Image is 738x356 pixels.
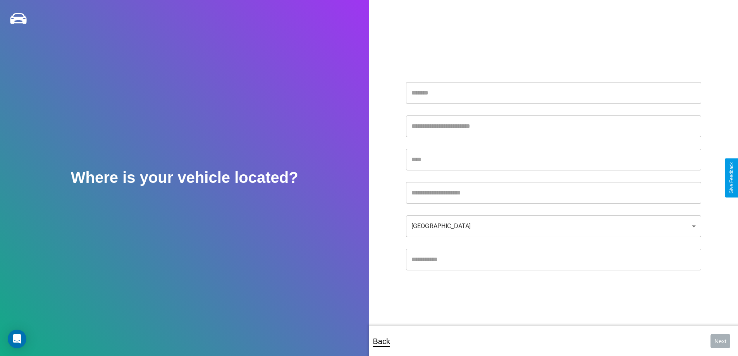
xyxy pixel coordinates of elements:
[373,334,390,348] p: Back
[729,162,734,194] div: Give Feedback
[406,215,701,237] div: [GEOGRAPHIC_DATA]
[8,330,26,348] div: Open Intercom Messenger
[71,169,298,186] h2: Where is your vehicle located?
[710,334,730,348] button: Next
